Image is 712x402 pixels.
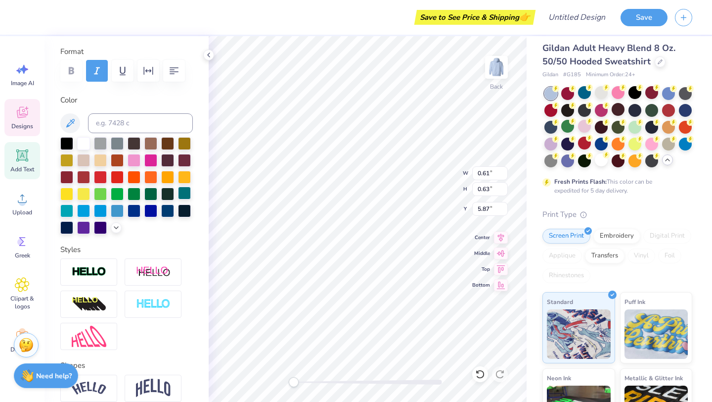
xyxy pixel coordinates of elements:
[72,382,106,395] img: Arc
[136,379,171,398] img: Arch
[563,71,581,79] span: # G185
[542,268,590,283] div: Rhinestones
[72,266,106,278] img: Stroke
[6,295,39,310] span: Clipart & logos
[11,122,33,130] span: Designs
[658,249,681,263] div: Foil
[417,10,533,25] div: Save to See Price & Shipping
[472,265,490,273] span: Top
[586,71,635,79] span: Minimum Order: 24 +
[472,281,490,289] span: Bottom
[542,249,582,263] div: Applique
[72,326,106,347] img: Free Distort
[10,165,34,173] span: Add Text
[593,229,640,244] div: Embroidery
[585,249,624,263] div: Transfers
[542,42,675,67] span: Gildan Adult Heavy Blend 8 Oz. 50/50 Hooded Sweatshirt
[72,297,106,312] img: 3D Illusion
[11,79,34,87] span: Image AI
[15,251,30,259] span: Greek
[60,46,193,57] label: Format
[547,309,611,359] img: Standard
[136,266,171,278] img: Shadow
[490,82,503,91] div: Back
[624,309,688,359] img: Puff Ink
[12,208,32,216] span: Upload
[88,113,193,133] input: e.g. 7428 c
[60,95,193,106] label: Color
[136,299,171,310] img: Negative Space
[542,71,558,79] span: Gildan
[627,249,655,263] div: Vinyl
[487,57,506,77] img: Back
[10,346,34,353] span: Decorate
[289,377,299,387] div: Accessibility label
[60,360,85,371] label: Shapes
[542,229,590,244] div: Screen Print
[542,209,692,220] div: Print Type
[547,373,571,383] span: Neon Ink
[472,234,490,242] span: Center
[621,9,667,26] button: Save
[36,371,72,381] strong: Need help?
[624,297,645,307] span: Puff Ink
[547,297,573,307] span: Standard
[554,177,676,195] div: This color can be expedited for 5 day delivery.
[624,373,683,383] span: Metallic & Glitter Ink
[554,178,607,186] strong: Fresh Prints Flash:
[60,244,81,255] label: Styles
[519,11,530,23] span: 👉
[643,229,691,244] div: Digital Print
[472,250,490,257] span: Middle
[540,7,613,27] input: Untitled Design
